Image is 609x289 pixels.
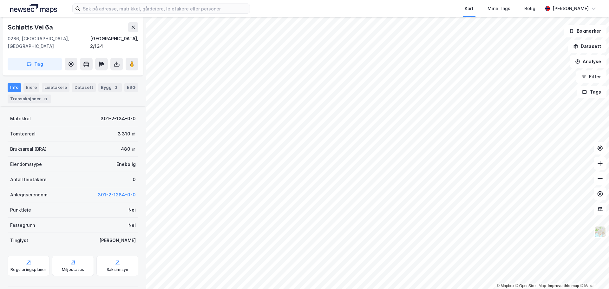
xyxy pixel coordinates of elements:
div: Punktleie [10,206,31,214]
div: Festegrunn [10,221,35,229]
div: Mine Tags [488,5,510,12]
img: Z [594,226,606,238]
div: Eiendomstype [10,161,42,168]
a: OpenStreetMap [515,284,546,288]
div: Transaksjoner [8,95,51,103]
div: Bolig [524,5,535,12]
iframe: Chat Widget [577,259,609,289]
div: Reguleringsplaner [10,267,46,272]
div: Miljøstatus [62,267,84,272]
button: Tag [8,58,62,70]
div: 480 ㎡ [121,145,136,153]
div: Bruksareal (BRA) [10,145,47,153]
div: Tomteareal [10,130,36,138]
div: 3 [113,84,119,91]
div: ESG [124,83,138,92]
div: Eiere [23,83,39,92]
div: Leietakere [42,83,69,92]
button: Datasett [568,40,606,53]
div: Enebolig [116,161,136,168]
div: 3 310 ㎡ [118,130,136,138]
div: Nei [128,206,136,214]
button: Tags [577,86,606,98]
a: Mapbox [497,284,514,288]
div: Schiøtts Vei 6a [8,22,54,32]
a: Improve this map [548,284,579,288]
img: logo.a4113a55bc3d86da70a041830d287a7e.svg [10,4,57,13]
div: 11 [42,96,49,102]
button: Bokmerker [564,25,606,37]
div: [PERSON_NAME] [553,5,589,12]
div: Tinglyst [10,237,28,244]
div: 301-2-134-0-0 [101,115,136,122]
div: Saksinnsyn [107,267,128,272]
div: 0286, [GEOGRAPHIC_DATA], [GEOGRAPHIC_DATA] [8,35,90,50]
div: Matrikkel [10,115,31,122]
div: [GEOGRAPHIC_DATA], 2/134 [90,35,138,50]
button: 301-2-1284-0-0 [98,191,136,199]
div: Kart [465,5,474,12]
div: Info [8,83,21,92]
div: Nei [128,221,136,229]
div: Datasett [72,83,96,92]
div: [PERSON_NAME] [99,237,136,244]
div: Anleggseiendom [10,191,48,199]
div: Bygg [98,83,122,92]
div: 0 [133,176,136,183]
button: Filter [576,70,606,83]
input: Søk på adresse, matrikkel, gårdeiere, leietakere eller personer [80,4,250,13]
div: Antall leietakere [10,176,47,183]
button: Analyse [570,55,606,68]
